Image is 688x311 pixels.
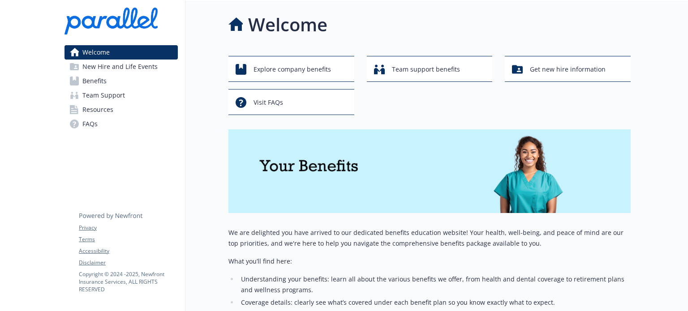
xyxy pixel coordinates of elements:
img: overview page banner [228,129,631,213]
a: Welcome [64,45,178,60]
p: Copyright © 2024 - 2025 , Newfront Insurance Services, ALL RIGHTS RESERVED [79,270,177,293]
span: Get new hire information [530,61,606,78]
li: Coverage details: clearly see what’s covered under each benefit plan so you know exactly what to ... [238,297,631,308]
a: Terms [79,235,177,243]
span: Explore company benefits [254,61,331,78]
a: Benefits [64,74,178,88]
span: New Hire and Life Events [82,60,158,74]
button: Team support benefits [367,56,493,82]
a: Resources [64,102,178,117]
a: Accessibility [79,247,177,255]
a: FAQs [64,117,178,131]
button: Explore company benefits [228,56,354,82]
span: Welcome [82,45,110,60]
span: FAQs [82,117,98,131]
a: Team Support [64,88,178,102]
a: Disclaimer [79,259,177,267]
a: Privacy [79,224,177,232]
span: Benefits [82,74,107,88]
p: What you’ll find here: [228,256,631,267]
p: We are delighted you have arrived to our dedicated benefits education website! Your health, well-... [228,227,631,249]
h1: Welcome [248,11,327,38]
a: New Hire and Life Events [64,60,178,74]
span: Team support benefits [392,61,460,78]
button: Visit FAQs [228,89,354,115]
span: Resources [82,102,113,117]
span: Team Support [82,88,125,102]
span: Visit FAQs [254,94,283,111]
button: Get new hire information [505,56,631,82]
li: Understanding your benefits: learn all about the various benefits we offer, from health and denta... [238,274,631,295]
